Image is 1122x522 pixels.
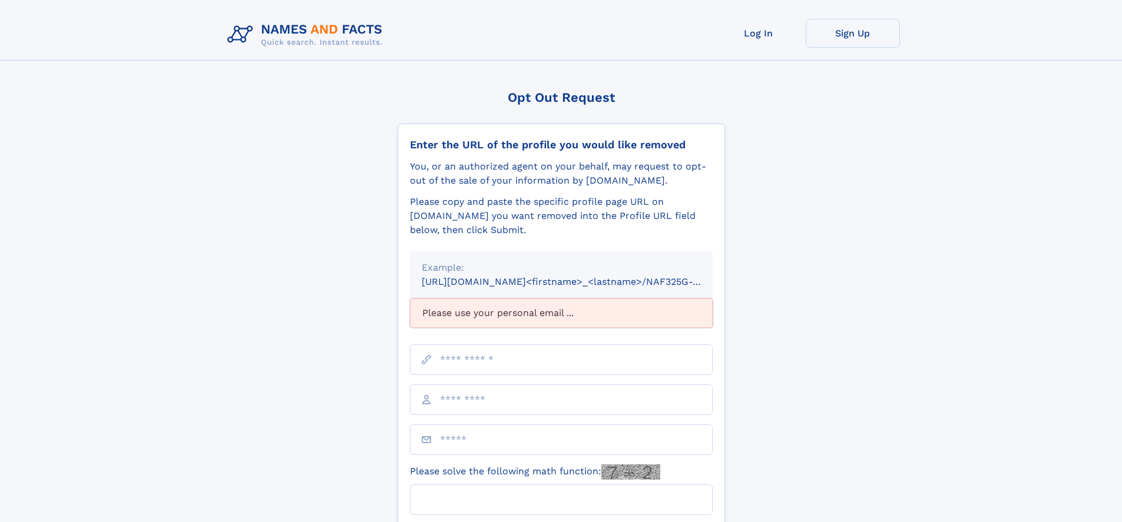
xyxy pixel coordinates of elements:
label: Please solve the following math function: [410,464,660,480]
div: Opt Out Request [398,90,725,105]
div: Please copy and paste the specific profile page URL on [DOMAIN_NAME] you want removed into the Pr... [410,195,713,237]
div: Example: [422,261,701,275]
img: Logo Names and Facts [223,19,392,51]
a: Sign Up [806,19,900,48]
div: You, or an authorized agent on your behalf, may request to opt-out of the sale of your informatio... [410,159,713,188]
div: Enter the URL of the profile you would like removed [410,138,713,151]
a: Log In [711,19,806,48]
div: Please use your personal email ... [410,298,713,328]
small: [URL][DOMAIN_NAME]<firstname>_<lastname>/NAF325G-xxxxxxxx [422,276,735,287]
